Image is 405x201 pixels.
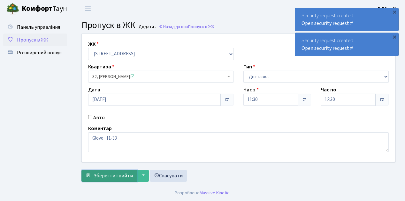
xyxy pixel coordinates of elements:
a: Панель управління [3,21,67,34]
a: ВЛ2 -. К. [378,5,397,13]
a: Massive Kinetic [200,189,229,196]
label: Авто [93,114,105,121]
span: Зберегти і вийти [94,172,133,179]
label: Час по [321,86,336,94]
a: Open security request # [302,20,353,27]
div: × [391,34,398,40]
span: Пропуск в ЖК [17,36,48,43]
span: Пропуск в ЖК [81,19,135,32]
a: Пропуск в ЖК [3,34,67,46]
span: Розширений пошук [17,49,62,56]
label: Квартира [88,63,114,71]
label: ЖК [88,40,99,48]
label: Тип [243,63,255,71]
img: logo.png [6,3,19,15]
a: Назад до всіхПропуск в ЖК [159,24,214,30]
span: Пропуск в ЖК [188,24,214,30]
small: Додати . [137,24,156,30]
b: Комфорт [22,4,52,14]
a: Open security request # [302,45,353,52]
a: Розширений пошук [3,46,67,59]
div: Розроблено . [175,189,230,197]
div: Security request created [295,8,398,31]
button: Зберегти і вийти [81,170,137,182]
label: Дата [88,86,100,94]
button: Переключити навігацію [80,4,96,14]
label: Коментар [88,125,112,132]
div: × [391,9,398,15]
span: Таун [22,4,67,14]
span: 32, Хе Шенгень <span class='la la-check-square text-success'></span> [92,73,226,80]
span: Панель управління [17,24,60,31]
span: 32, Хе Шенгень <span class='la la-check-square text-success'></span> [88,71,234,83]
b: ВЛ2 -. К. [378,5,397,12]
a: Скасувати [150,170,187,182]
label: Час з [243,86,259,94]
div: Security request created [295,33,398,56]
